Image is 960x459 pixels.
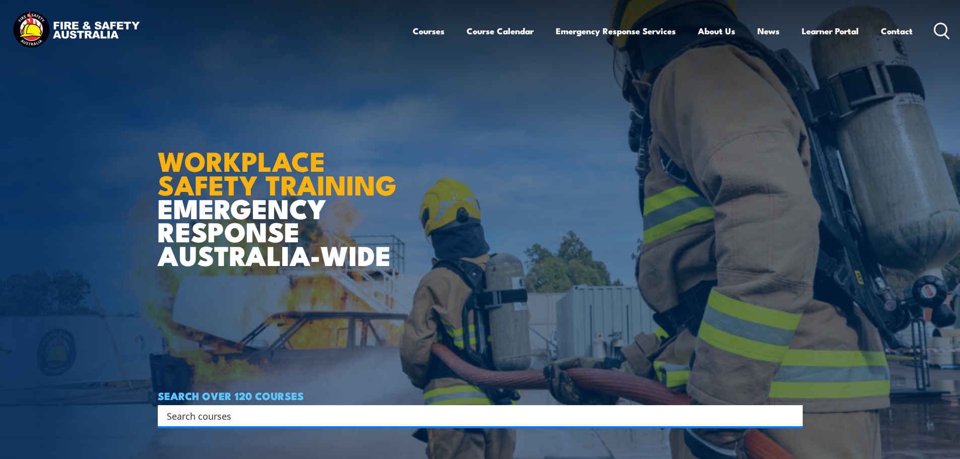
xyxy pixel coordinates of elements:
[413,18,444,44] a: Courses
[785,409,799,423] button: Search magnifier button
[167,408,781,423] input: Search input
[467,18,534,44] a: Course Calendar
[757,18,780,44] a: News
[556,18,676,44] a: Emergency Response Services
[698,18,735,44] a: About Us
[158,139,397,205] strong: WORKPLACE SAFETY TRAINING
[158,390,803,401] h4: SEARCH OVER 120 COURSES
[802,18,859,44] a: Learner Portal
[881,18,913,44] a: Contact
[169,409,783,423] form: Search form
[158,123,404,267] h1: EMERGENCY RESPONSE AUSTRALIA-WIDE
